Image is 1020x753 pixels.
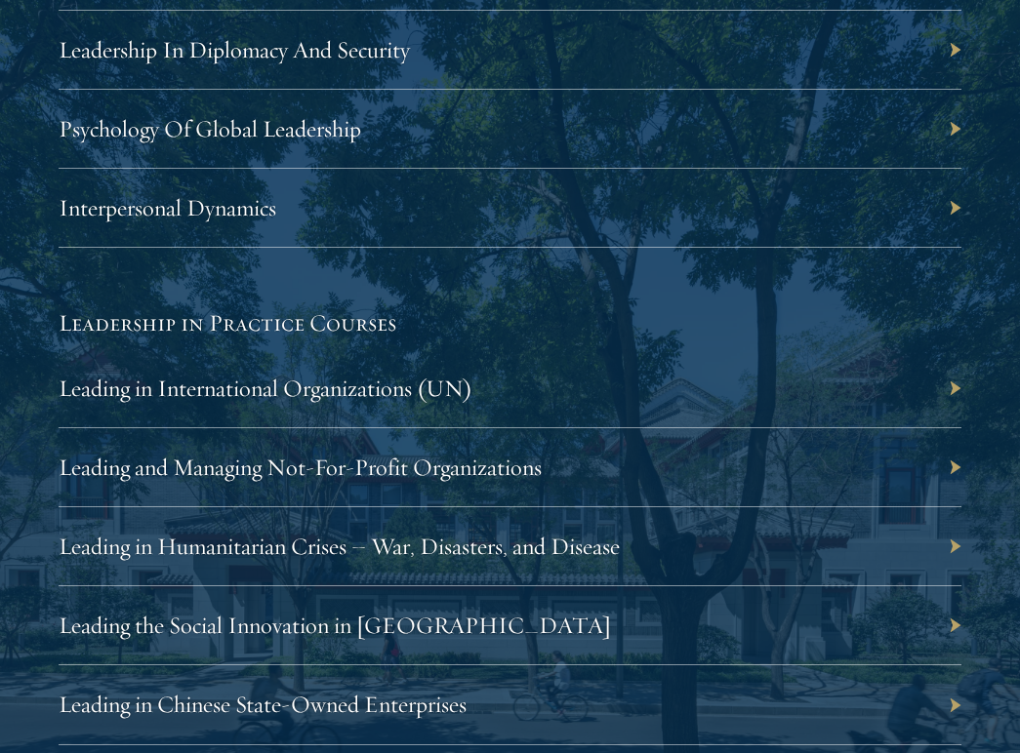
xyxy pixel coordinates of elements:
[59,690,467,719] a: Leading in Chinese State-Owned Enterprises
[59,374,472,403] a: Leading in International Organizations (UN)
[59,532,620,561] a: Leading in Humanitarian Crises – War, Disasters, and Disease
[59,306,961,339] h5: Leadership in Practice Courses
[59,193,276,222] a: Interpersonal Dynamics
[59,114,361,143] a: Psychology Of Global Leadership
[59,453,542,482] a: Leading and Managing Not-For-Profit Organizations
[59,35,410,64] a: Leadership In Diplomacy And Security
[59,611,611,640] a: Leading the Social Innovation in [GEOGRAPHIC_DATA]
